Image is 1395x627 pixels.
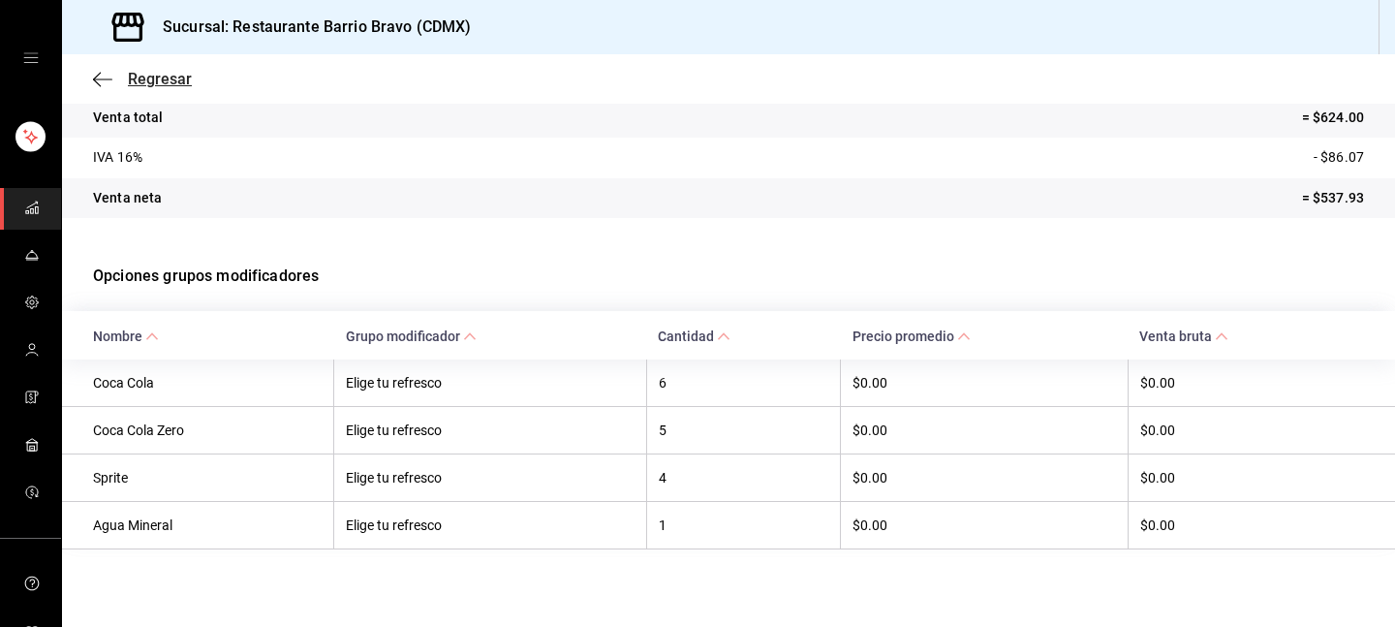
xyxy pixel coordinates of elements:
[852,329,971,344] span: Precio promedio
[658,329,730,344] span: Cantidad
[841,360,1128,407] th: $0.00
[128,70,192,88] span: Regresar
[93,188,162,208] p: Venta neta
[62,360,334,407] th: Coca Cola
[334,360,646,407] th: Elige tu refresco
[646,360,841,407] th: 6
[1128,406,1395,454] th: $0.00
[841,454,1128,501] th: $0.00
[1139,329,1228,344] span: Venta bruta
[1314,147,1364,168] p: - $86.07
[1128,501,1395,549] th: $0.00
[1128,454,1395,501] th: $0.00
[93,241,1364,311] p: Opciones grupos modificadores
[93,70,192,88] button: Regresar
[93,329,159,344] span: Nombre
[334,454,646,501] th: Elige tu refresco
[841,501,1128,549] th: $0.00
[1302,108,1364,128] p: = $624.00
[62,406,334,454] th: Coca Cola Zero
[646,454,841,501] th: 4
[334,406,646,454] th: Elige tu refresco
[62,501,334,549] th: Agua Mineral
[93,147,142,168] p: IVA 16%
[93,108,163,128] p: Venta total
[646,501,841,549] th: 1
[646,406,841,454] th: 5
[23,50,39,66] button: open drawer
[1302,188,1364,208] p: = $537.93
[1128,360,1395,407] th: $0.00
[147,16,471,39] h3: Sucursal: Restaurante Barrio Bravo (CDMX)
[62,454,334,501] th: Sprite
[841,406,1128,454] th: $0.00
[346,329,477,344] span: Grupo modificador
[334,501,646,549] th: Elige tu refresco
